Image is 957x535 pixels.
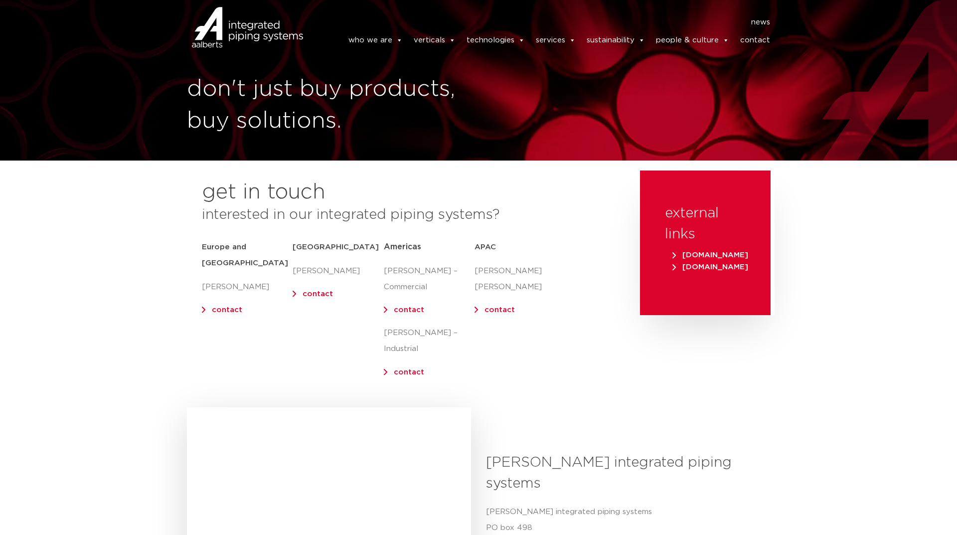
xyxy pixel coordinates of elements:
[212,306,242,314] a: contact
[672,251,748,259] span: [DOMAIN_NAME]
[202,243,288,267] strong: Europe and [GEOGRAPHIC_DATA]
[475,263,565,295] p: [PERSON_NAME] [PERSON_NAME]
[536,30,576,50] a: services
[384,325,475,357] p: [PERSON_NAME] – Industrial
[348,30,403,50] a: who we are
[384,263,475,295] p: [PERSON_NAME] – Commercial
[293,263,383,279] p: [PERSON_NAME]
[394,306,424,314] a: contact
[670,251,751,259] a: [DOMAIN_NAME]
[384,243,421,251] span: Americas
[202,204,615,225] h3: interested in our integrated piping systems?
[467,30,525,50] a: technologies
[202,279,293,295] p: [PERSON_NAME]
[202,180,325,204] h2: get in touch
[740,30,770,50] a: contact
[751,14,770,30] a: news
[414,30,456,50] a: verticals
[303,290,333,298] a: contact
[656,30,729,50] a: people & culture
[394,368,424,376] a: contact
[672,263,748,271] span: [DOMAIN_NAME]
[587,30,645,50] a: sustainability
[484,306,515,314] a: contact
[293,239,383,255] h5: [GEOGRAPHIC_DATA]
[318,14,770,30] nav: Menu
[670,263,751,271] a: [DOMAIN_NAME]
[187,73,474,137] h1: don't just buy products, buy solutions.
[486,452,763,494] h3: [PERSON_NAME] integrated piping systems
[475,239,565,255] h5: APAC
[665,203,746,245] h3: external links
